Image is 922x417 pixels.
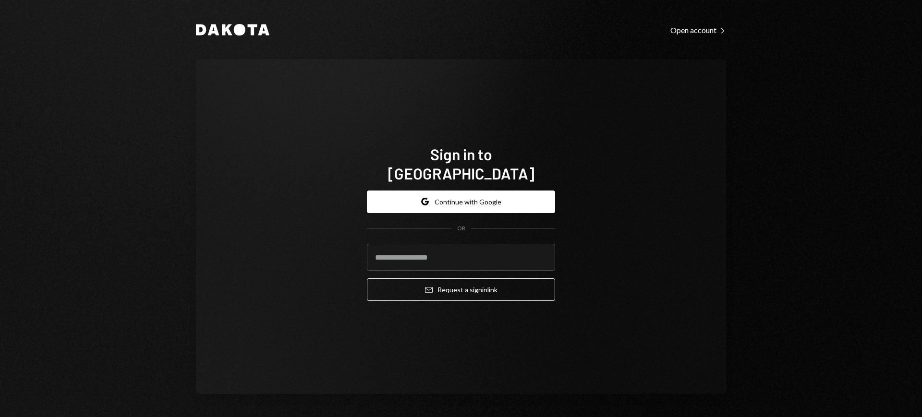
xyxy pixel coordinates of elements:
button: Request a signinlink [367,278,555,301]
h1: Sign in to [GEOGRAPHIC_DATA] [367,144,555,183]
div: Open account [670,25,726,35]
button: Continue with Google [367,191,555,213]
a: Open account [670,24,726,35]
div: OR [457,225,465,233]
